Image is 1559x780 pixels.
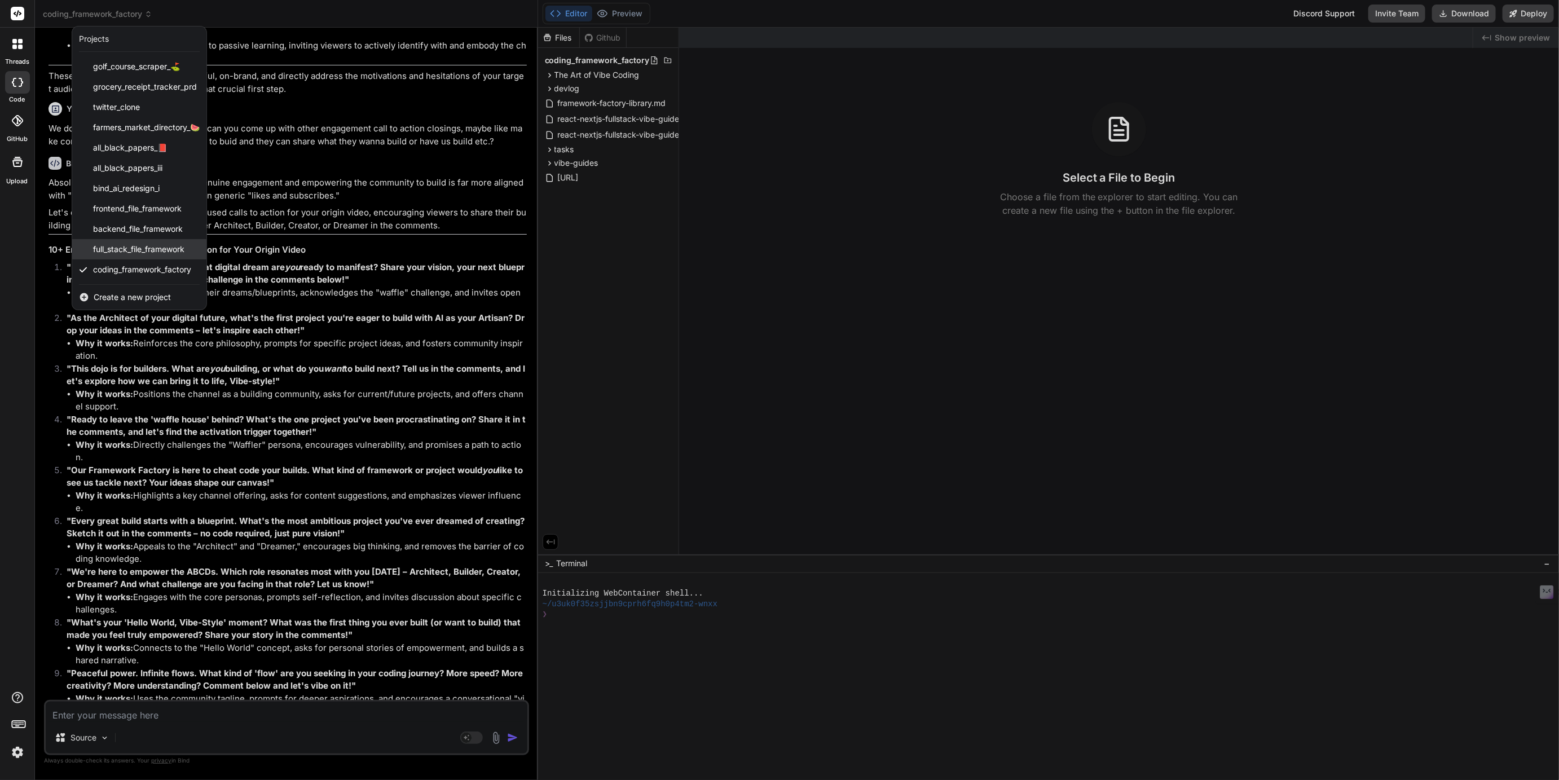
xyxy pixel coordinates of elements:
[7,177,28,186] label: Upload
[94,292,171,303] span: Create a new project
[93,102,140,113] span: twitter_clone
[93,122,200,133] span: farmers_market_directory_🍉
[93,203,182,214] span: frontend_file_framework
[8,743,27,762] img: settings
[79,33,109,45] div: Projects
[93,244,184,255] span: full_stack_file_framework
[93,162,162,174] span: all_black_papers_iii
[93,142,167,153] span: all_black_papers_📕
[10,95,25,104] label: code
[93,183,160,194] span: bind_ai_redesign_i
[93,264,191,275] span: coding_framework_factory
[93,61,180,72] span: golf_course_scraper_⛳️
[93,223,183,235] span: backend_file_framework
[7,134,28,144] label: GitHub
[93,81,197,92] span: grocery_receipt_tracker_prd
[5,57,29,67] label: threads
